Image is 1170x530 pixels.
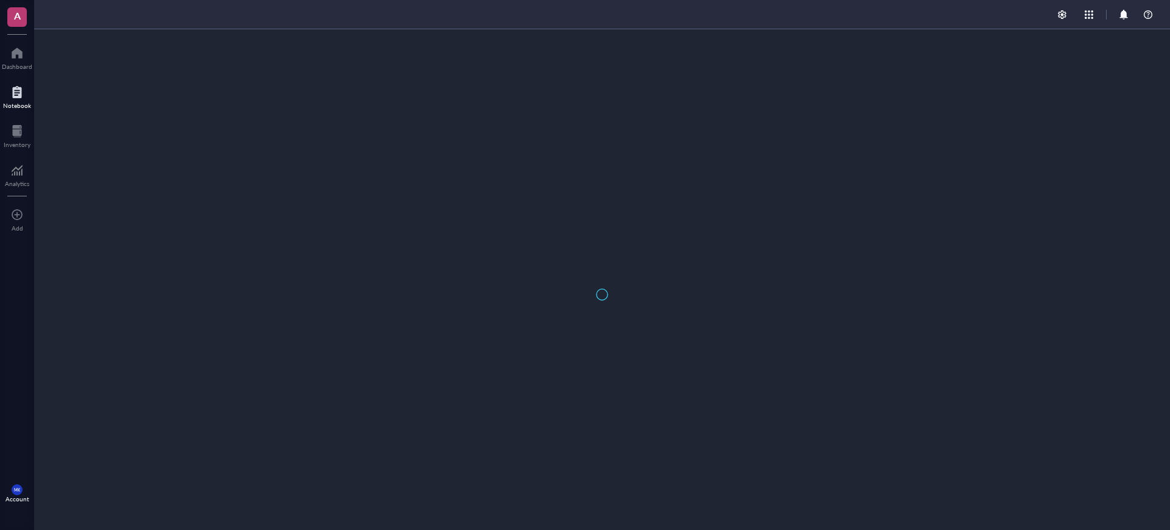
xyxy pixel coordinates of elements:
a: Dashboard [2,43,32,70]
a: Notebook [3,82,31,109]
div: Inventory [4,141,30,148]
a: Analytics [5,160,29,187]
div: Analytics [5,180,29,187]
div: Add [12,224,23,232]
div: Account [5,495,29,503]
span: A [14,8,21,23]
span: MK [14,487,20,492]
div: Dashboard [2,63,32,70]
div: Notebook [3,102,31,109]
a: Inventory [4,121,30,148]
